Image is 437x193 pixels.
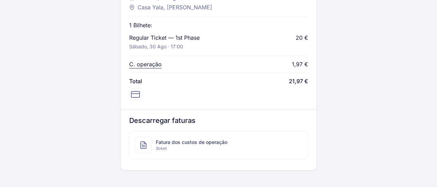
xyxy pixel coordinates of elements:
p: 1 Bilhete: [129,21,152,29]
span: Fatura dos custos de operação [156,139,227,146]
a: Fatura dos custos de operação3cket [129,131,308,159]
p: C. operação [129,60,162,68]
span: Total [129,77,142,85]
div: 1,97 € [292,60,308,68]
div: 20 € [295,33,308,42]
span: Casa Yala, [PERSON_NAME] [137,3,212,11]
span: 3cket [156,146,227,151]
span: 21,97 € [288,77,308,85]
p: Regular Ticket — 1st Phase [129,33,200,42]
h3: Descarregar faturas [129,116,308,125]
p: Sábado, 30 ago · 17:00 [129,43,183,50]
